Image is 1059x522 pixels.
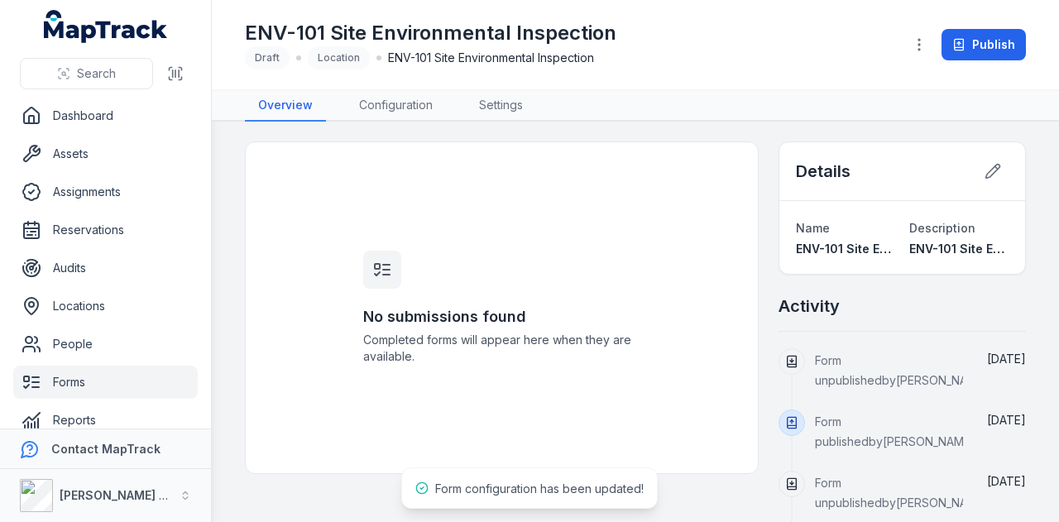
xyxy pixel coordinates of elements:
a: MapTrack [44,10,168,43]
h1: ENV-101 Site Environmental Inspection [245,20,616,46]
strong: [PERSON_NAME] Group [60,488,195,502]
a: Overview [245,90,326,122]
button: Publish [942,29,1026,60]
div: Draft [245,46,290,69]
span: ENV-101 Site Environmental Inspection [388,50,594,66]
span: Name [796,221,830,235]
a: Audits [13,251,198,285]
div: Location [308,46,370,69]
span: Form published by [PERSON_NAME] [815,414,975,448]
h2: Details [796,160,851,183]
a: Locations [13,290,198,323]
a: Dashboard [13,99,198,132]
a: Settings [466,90,536,122]
span: ENV-101 Site Environmental Inspection [796,242,1022,256]
time: 24/06/2025, 11:07:58 am [987,474,1026,488]
span: Form unpublished by [PERSON_NAME] [815,353,989,387]
a: Reservations [13,213,198,247]
span: Form unpublished by [PERSON_NAME] [815,476,989,510]
span: Completed forms will appear here when they are available. [363,332,641,365]
a: Forms [13,366,198,399]
span: Search [77,65,116,82]
a: Configuration [346,90,446,122]
time: 10/09/2025, 9:00:18 am [987,413,1026,427]
strong: Contact MapTrack [51,442,161,456]
a: Assignments [13,175,198,208]
span: Description [909,221,975,235]
span: [DATE] [987,352,1026,366]
a: People [13,328,198,361]
a: Assets [13,137,198,170]
time: 10/09/2025, 12:58:16 pm [987,352,1026,366]
a: Reports [13,404,198,437]
h2: Activity [779,295,840,318]
span: [DATE] [987,413,1026,427]
button: Search [20,58,153,89]
span: Form configuration has been updated! [435,481,644,496]
h3: No submissions found [363,305,641,328]
span: [DATE] [987,474,1026,488]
